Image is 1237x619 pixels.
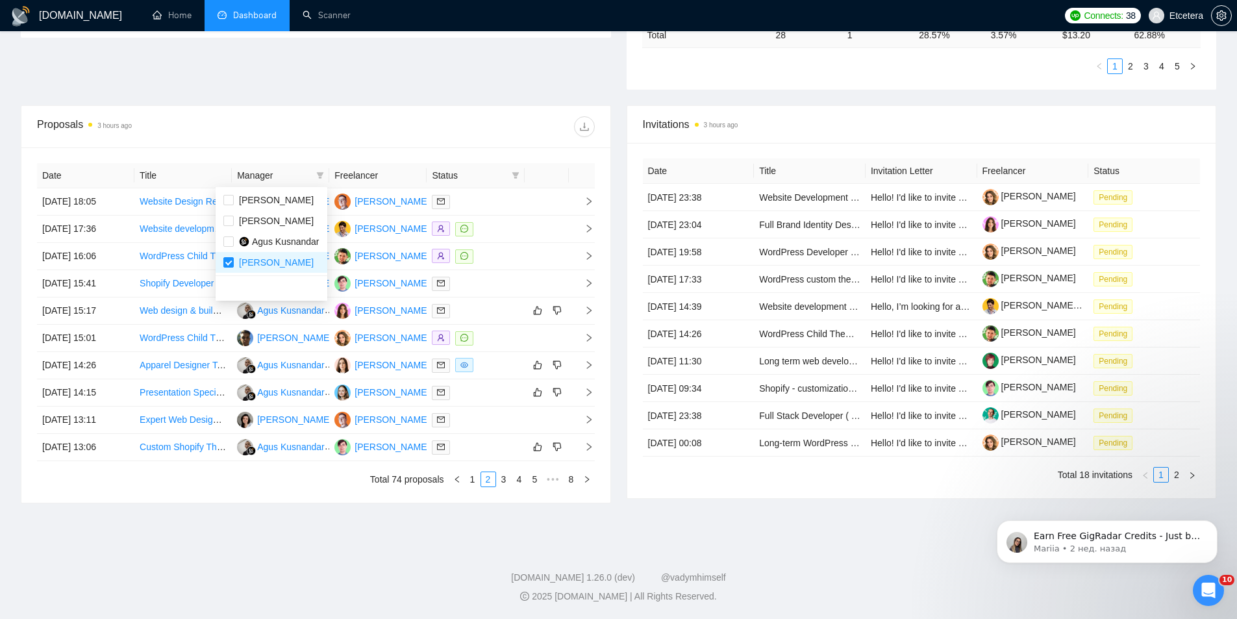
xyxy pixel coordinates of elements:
[247,310,256,319] img: gigradar-bm.png
[759,329,1001,339] a: WordPress Child Theme Analysis & Malware-Free Migration
[1093,273,1138,284] a: Pending
[512,472,527,486] a: 4
[1093,192,1138,202] a: Pending
[982,298,999,314] img: c13tYrjklLgqS2pDaiholVXib-GgrB5rzajeFVbCThXzSo-wfyjihEZsXX34R16gOX
[460,361,468,369] span: eye
[334,439,351,455] img: DM
[574,224,594,233] span: right
[355,412,429,427] div: [PERSON_NAME]
[437,197,445,205] span: mail
[252,236,319,247] span: Agus Kusnandar
[437,225,445,233] span: user-add
[1123,58,1138,74] li: 2
[140,251,381,261] a: WordPress Child Theme Analysis & Malware-Free Migration
[770,22,842,47] td: 28
[460,252,468,260] span: message
[661,572,726,583] a: @vadymhimself
[564,472,579,486] a: 8
[754,238,866,266] td: WordPress Developer for Multiple Websites
[543,472,564,487] li: Next 5 Pages
[237,385,253,401] img: AK
[1070,10,1081,21] img: upwork-logo.png
[511,572,635,583] a: [DOMAIN_NAME] 1.26.0 (dev)
[1093,354,1132,368] span: Pending
[982,380,999,396] img: c1WxvaZJbEkjYskB_NLkd46d563zNhCYqpob2QYOt_ABmdev5F_TzxK5jj4umUDMAG
[334,303,351,319] img: PD
[759,356,1121,366] a: Long term web developer for [US_STATE] Based company now in [GEOGRAPHIC_DATA]
[1211,10,1232,21] a: setting
[575,121,594,132] span: download
[237,305,325,315] a: AKAgus Kusnandar
[134,407,232,434] td: Expert Web Designer for Cancer Wellness Retreat Website Redesign
[1093,246,1138,257] a: Pending
[134,188,232,216] td: Website Design Rework Needed
[982,271,999,287] img: c1H5j4uuwRoiYYBPUc0TtXcw2dMxy5fGUeEXcoyQTo85fuH37bAwWfg3xyvaZyZkb6
[759,220,952,230] a: Full Brand Identity Design for Upcoming Launch
[754,320,866,347] td: WordPress Child Theme Analysis & Malware-Free Migration
[1138,58,1154,74] li: 3
[1093,355,1138,366] a: Pending
[237,168,311,183] span: Manager
[257,385,325,399] div: Agus Kusnandar
[218,10,227,19] span: dashboard
[642,22,771,47] td: Total
[334,441,429,451] a: DM[PERSON_NAME]
[134,325,232,352] td: WordPress Child Theme Analysis & Malware-Free Migration
[1219,575,1234,585] span: 10
[759,383,940,394] a: Shopify - customization in the Impulse theme
[982,189,999,205] img: c1b9JySzac4x4dgsEyqnJHkcyMhtwYhRX20trAqcVMGYnIMrxZHAKhfppX9twvsE1T
[549,303,565,318] button: dislike
[643,429,755,457] td: [DATE] 00:08
[754,347,866,375] td: Long term web developer for New York Based company now in Dubai
[466,472,480,486] a: 1
[1185,58,1201,74] li: Next Page
[553,442,562,452] span: dislike
[574,197,594,206] span: right
[334,194,351,210] img: AL
[643,320,755,347] td: [DATE] 14:26
[140,360,383,370] a: Apparel Designer Tech Pack: Size Chart, Labels & Hang Tag
[239,195,314,205] span: [PERSON_NAME]
[533,305,542,316] span: like
[437,443,445,451] span: mail
[437,388,445,396] span: mail
[982,327,1076,338] a: [PERSON_NAME]
[1189,62,1197,70] span: right
[759,301,991,312] a: Website development for new Swiss weight loss business
[1169,468,1184,482] a: 2
[553,387,562,398] span: dislike
[1129,22,1201,47] td: 62.88 %
[528,472,542,486] a: 5
[1169,467,1184,483] li: 2
[759,247,934,257] a: WordPress Developer for Multiple Websites
[432,168,506,183] span: Status
[530,303,545,318] button: like
[977,158,1089,184] th: Freelancer
[1211,5,1232,26] button: setting
[10,6,31,27] img: logo
[549,357,565,373] button: dislike
[982,273,1076,283] a: [PERSON_NAME]
[134,216,232,243] td: Website development for new Swiss weight loss business
[549,439,565,455] button: dislike
[56,50,224,62] p: Message from Mariia, sent 2 нед. назад
[237,414,332,424] a: TT[PERSON_NAME]
[37,243,134,270] td: [DATE] 16:06
[237,303,253,319] img: AK
[579,472,595,487] li: Next Page
[140,278,327,288] a: Shopify Developer to Implement Figma Design
[316,171,324,179] span: filter
[982,244,999,260] img: c1b9JySzac4x4dgsEyqnJHkcyMhtwYhRX20trAqcVMGYnIMrxZHAKhfppX9twvsE1T
[334,386,429,397] a: VY[PERSON_NAME]
[533,360,542,370] span: like
[982,325,999,342] img: c1H5j4uuwRoiYYBPUc0TtXcw2dMxy5fGUeEXcoyQTo85fuH37bAwWfg3xyvaZyZkb6
[512,171,519,179] span: filter
[574,333,594,342] span: right
[140,223,371,234] a: Website development for new Swiss weight loss business
[334,277,429,288] a: DM[PERSON_NAME]
[237,412,253,428] img: TT
[1107,58,1123,74] li: 1
[37,379,134,407] td: [DATE] 14:15
[1169,58,1185,74] li: 5
[1093,383,1138,393] a: Pending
